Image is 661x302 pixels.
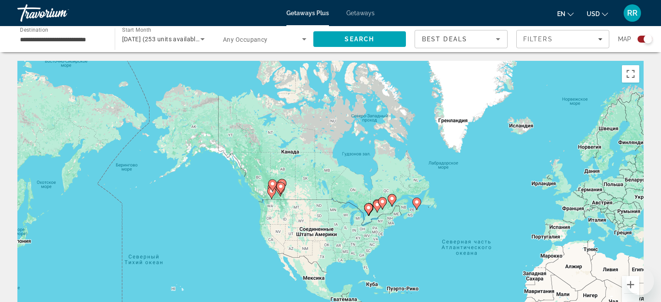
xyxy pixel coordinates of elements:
a: Getaways Plus [286,10,329,17]
a: Getaways [346,10,375,17]
button: Search [313,31,406,47]
span: Destination [20,27,48,33]
span: en [557,10,565,17]
span: RR [627,9,638,17]
span: [DATE] (253 units available) [122,36,201,43]
span: Any Occupancy [223,36,268,43]
span: Map [618,33,631,45]
span: Search [345,36,374,43]
mat-select: Sort by [422,34,500,44]
button: Change language [557,7,574,20]
span: Start Month [122,27,151,33]
button: Включить полноэкранный режим [622,65,639,83]
span: Best Deals [422,36,467,43]
span: USD [587,10,600,17]
button: Увеличить [622,276,639,293]
input: Select destination [20,34,103,45]
iframe: Кнопка запуска окна обмена сообщениями [626,267,654,295]
a: Travorium [17,2,104,24]
button: Change currency [587,7,608,20]
button: Filters [516,30,609,48]
button: User Menu [621,4,644,22]
span: Filters [523,36,553,43]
